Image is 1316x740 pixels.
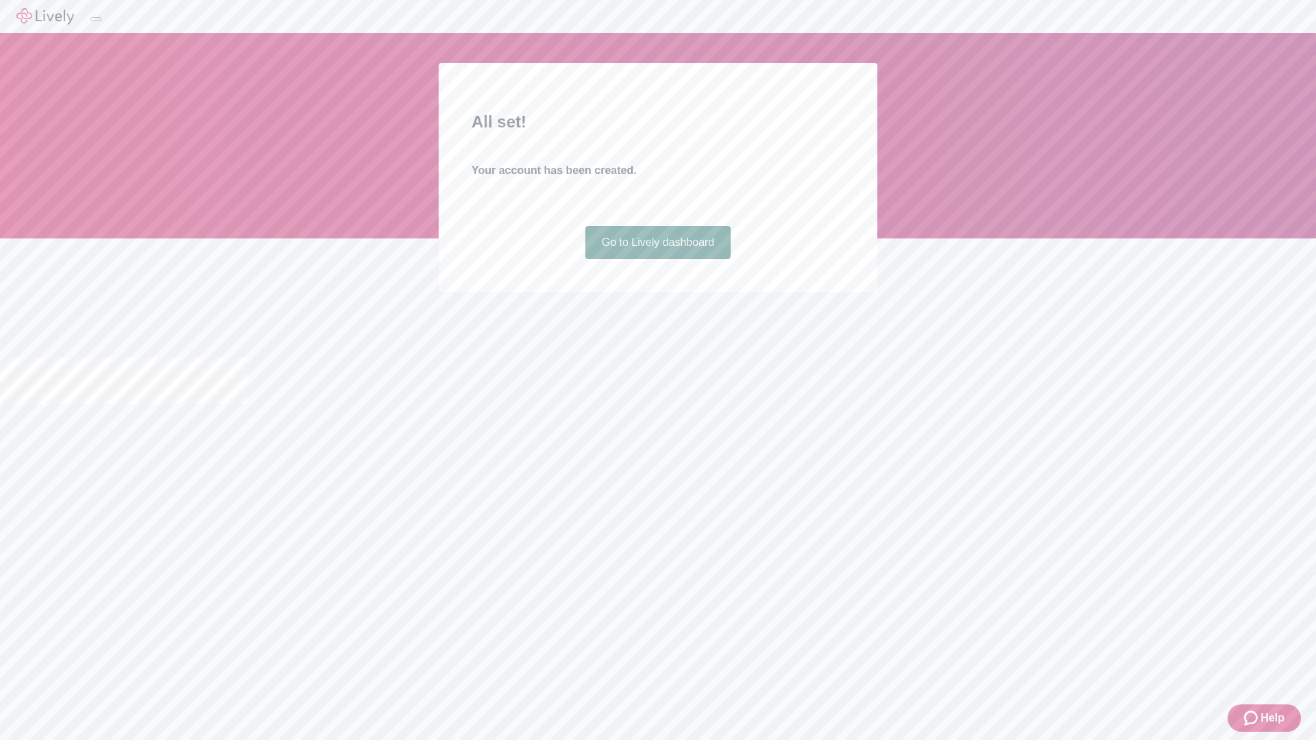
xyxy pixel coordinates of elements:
[16,8,74,25] img: Lively
[472,110,844,134] h2: All set!
[90,17,101,21] button: Log out
[1260,710,1284,726] span: Help
[1228,704,1301,732] button: Zendesk support iconHelp
[585,226,731,259] a: Go to Lively dashboard
[1244,710,1260,726] svg: Zendesk support icon
[472,162,844,179] h4: Your account has been created.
